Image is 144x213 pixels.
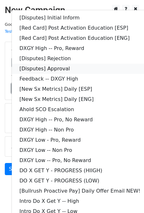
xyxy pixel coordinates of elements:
iframe: Chat Widget [112,182,144,213]
a: Send [5,163,26,175]
small: Google Sheet: [5,22,87,34]
h2: New Campaign [5,5,139,16]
